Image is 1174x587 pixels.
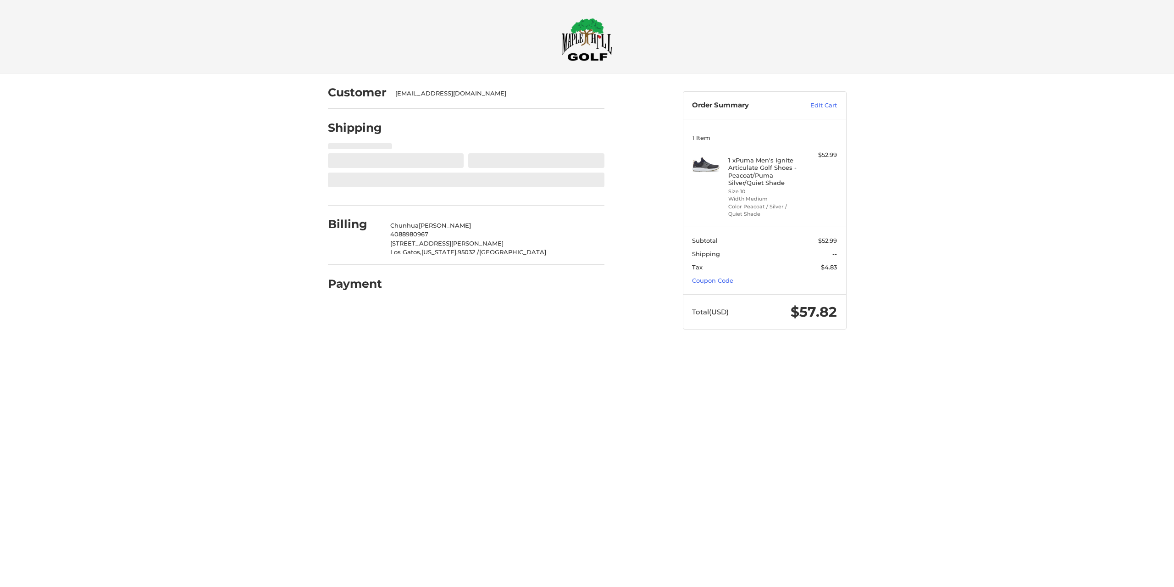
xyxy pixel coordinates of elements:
[390,240,504,247] span: [STREET_ADDRESS][PERSON_NAME]
[801,151,837,160] div: $52.99
[458,248,479,256] span: 95032 /
[728,188,798,196] li: Size 10
[832,250,837,257] span: --
[728,195,798,203] li: Width Medium
[395,89,595,98] div: [EMAIL_ADDRESS][DOMAIN_NAME]
[328,217,382,231] h2: Billing
[479,248,546,256] span: [GEOGRAPHIC_DATA]
[390,230,428,238] span: 4088980967
[791,101,837,110] a: Edit Cart
[692,237,718,244] span: Subtotal
[390,248,421,256] span: Los Gatos,
[818,237,837,244] span: $52.99
[692,263,703,271] span: Tax
[728,157,798,186] h4: 1 x Puma Men's Ignite Articulate Golf Shoes - Peacoat/Puma Silver/Quiet Shade
[791,303,837,320] span: $57.82
[692,250,720,257] span: Shipping
[692,101,791,110] h3: Order Summary
[692,277,733,284] a: Coupon Code
[421,248,458,256] span: [US_STATE],
[390,222,419,229] span: Chunhua
[821,263,837,271] span: $4.83
[728,203,798,218] li: Color Peacoat / Silver / Quiet Shade
[692,307,729,316] span: Total (USD)
[692,134,837,141] h3: 1 Item
[328,277,382,291] h2: Payment
[419,222,471,229] span: [PERSON_NAME]
[328,121,382,135] h2: Shipping
[562,18,612,61] img: Maple Hill Golf
[328,85,387,100] h2: Customer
